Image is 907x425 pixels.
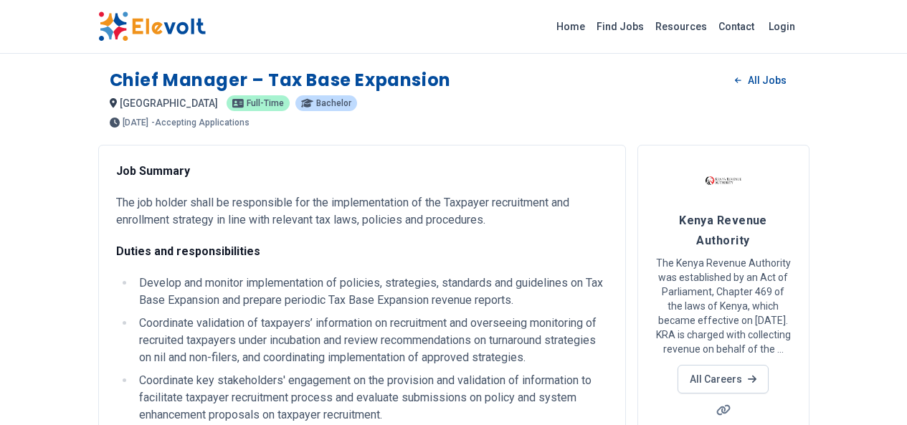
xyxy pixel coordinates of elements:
[151,118,250,127] p: - Accepting Applications
[135,274,608,309] li: Develop and monitor implementation of policies, strategies, standards and guidelines on Tax Base ...
[655,256,792,356] p: The Kenya Revenue Authority was established by an Act of Parliament, Chapter 469 of the laws of K...
[98,11,206,42] img: Elevolt
[135,315,608,366] li: Coordinate validation of taxpayers’ information on recruitment and overseeing monitoring of recru...
[679,214,767,247] span: Kenya Revenue Authority
[116,194,608,229] p: The job holder shall be responsible for the implementation of the Taxpayer recruitment and enroll...
[713,15,760,38] a: Contact
[135,372,608,424] li: Coordinate key stakeholders' engagement on the provision and validation of information to facilit...
[123,118,148,127] span: [DATE]
[551,15,591,38] a: Home
[116,244,260,258] strong: Duties and responsibilities
[116,164,190,178] strong: Job Summary
[120,97,218,109] span: [GEOGRAPHIC_DATA]
[591,15,650,38] a: Find Jobs
[247,99,284,108] span: Full-time
[678,365,769,393] a: All Careers
[835,356,907,425] iframe: Chat Widget
[316,99,351,108] span: Bachelor
[650,15,713,38] a: Resources
[760,12,804,41] a: Login
[110,69,451,92] h1: Chief Manager – Tax Base Expansion
[706,163,741,199] img: Kenya Revenue Authority
[723,70,797,91] a: All Jobs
